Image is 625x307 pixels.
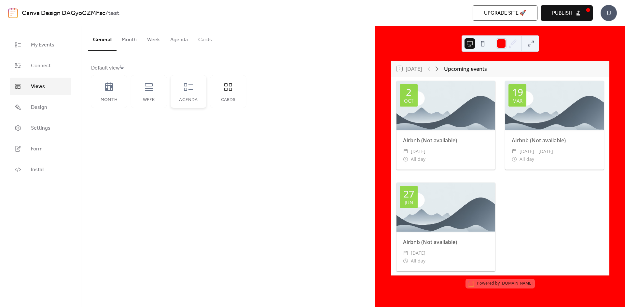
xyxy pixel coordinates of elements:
[217,97,240,103] div: Cards
[403,257,408,265] div: ​
[512,155,517,163] div: ​
[31,83,45,91] span: Views
[177,97,200,103] div: Agenda
[552,9,572,17] span: Publish
[10,57,71,74] a: Connect
[601,5,617,21] div: U
[117,26,142,50] button: Month
[403,189,414,199] div: 27
[98,97,120,103] div: Month
[477,281,533,286] div: Powered by
[10,140,71,158] a: Form
[91,64,364,72] div: Default view
[142,26,165,50] button: Week
[396,238,495,246] div: Airbnb (Not available)
[411,257,425,265] span: All day
[473,5,537,21] button: Upgrade site 🚀
[501,281,533,286] a: [DOMAIN_NAME]
[505,136,604,144] div: Airbnb (Not available)
[512,147,517,155] div: ​
[10,36,71,54] a: My Events
[10,78,71,95] a: Views
[403,155,408,163] div: ​
[411,147,425,155] span: [DATE]
[137,97,160,103] div: Week
[541,5,593,21] button: Publish
[403,147,408,155] div: ​
[193,26,217,50] button: Cards
[10,161,71,178] a: Install
[512,98,522,103] div: Mar
[8,8,18,18] img: logo
[405,200,413,205] div: Jun
[403,249,408,257] div: ​
[404,98,413,103] div: Oct
[108,7,119,19] b: test
[22,7,105,19] a: Canva Design DAGyoGZMFsc
[411,249,425,257] span: [DATE]
[31,41,54,49] span: My Events
[105,7,108,19] b: /
[520,147,553,155] span: [DATE] - [DATE]
[31,104,47,111] span: Design
[10,119,71,137] a: Settings
[88,26,117,51] button: General
[165,26,193,50] button: Agenda
[31,124,50,132] span: Settings
[10,98,71,116] a: Design
[512,87,523,97] div: 19
[31,145,43,153] span: Form
[411,155,425,163] span: All day
[406,87,411,97] div: 2
[484,9,526,17] span: Upgrade site 🚀
[396,136,495,144] div: Airbnb (Not available)
[444,65,487,73] div: Upcoming events
[31,166,44,174] span: Install
[520,155,534,163] span: All day
[31,62,51,70] span: Connect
